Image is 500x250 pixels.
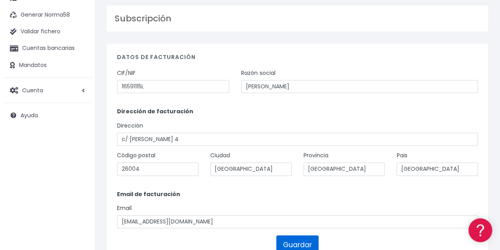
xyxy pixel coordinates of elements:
span: Ayuda [21,111,38,119]
a: Ayuda [4,107,91,124]
a: Cuentas bancarias [4,40,91,57]
label: Código postal [117,151,155,160]
strong: Email de facturación [117,190,180,198]
label: Pais [396,151,407,160]
h4: Datos de facturación [117,54,478,65]
label: Dirección [117,122,143,130]
strong: Dirección de facturación [117,107,193,115]
h3: Subscripción [115,13,480,24]
label: Razón social [241,69,275,77]
a: Validar fichero [4,23,91,40]
label: Ciudad [210,151,230,160]
span: Cuenta [22,86,43,94]
a: Generar Norma58 [4,7,91,23]
a: Mandatos [4,57,91,74]
label: Email [117,204,132,212]
label: CIF/NIF [117,69,136,77]
label: Provincia [304,151,328,160]
a: Cuenta [4,82,91,99]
